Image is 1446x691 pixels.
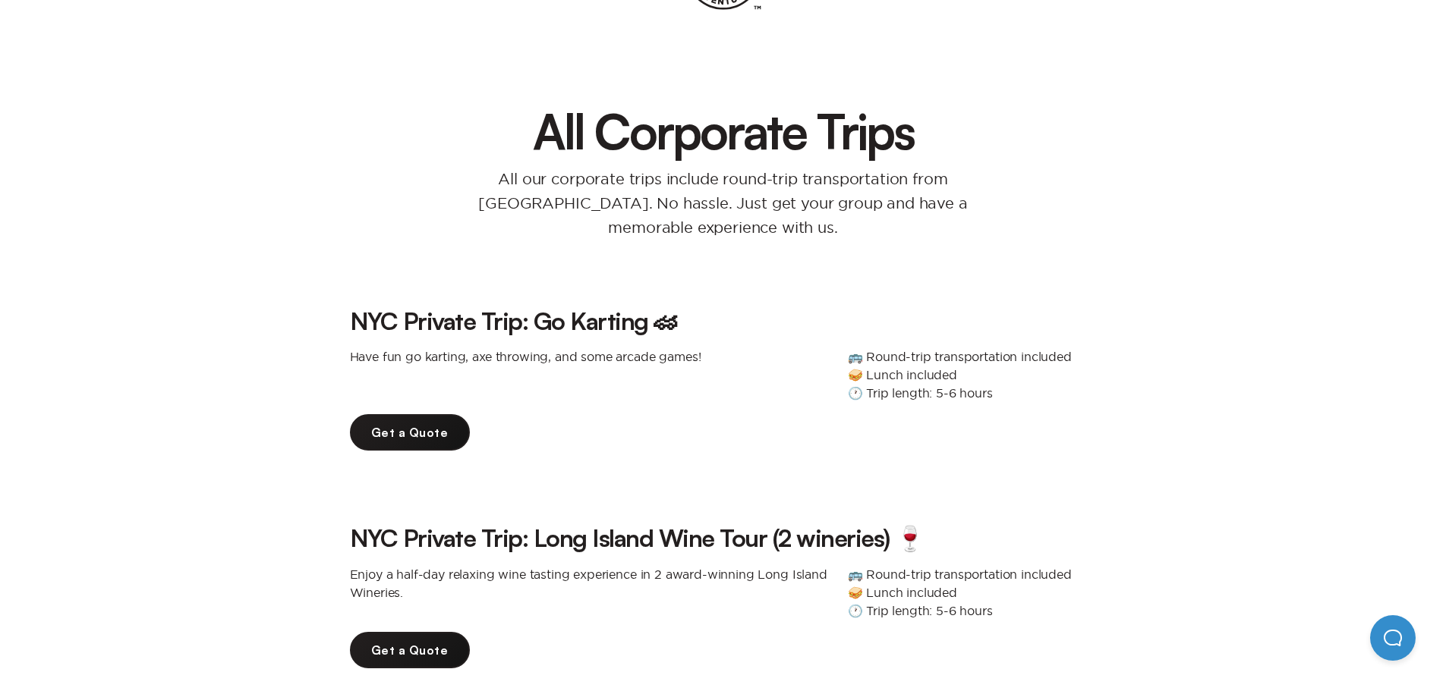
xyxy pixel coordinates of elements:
[848,601,1097,620] p: 🕐 Trip length: 5-6 hours
[848,347,1097,366] p: 🚌 Round-trip transportation included
[848,583,1097,601] p: 🥪 Lunch included
[350,414,470,451] a: Get a Quote
[350,306,957,335] h3: NYC Private Trip: Go Karting 🏎
[518,106,929,155] h1: All Corporate Trips
[848,565,1097,583] p: 🚌 Round-trip transportation included
[848,366,1097,384] p: 🥪 Lunch included
[848,384,1097,402] p: 🕐 Trip length: 5-6 hours
[1370,615,1416,661] iframe: Help Scout Beacon - Open
[420,167,1027,240] p: All our corporate trips include round-trip transportation from [GEOGRAPHIC_DATA]. No hassle. Just...
[350,523,957,552] h3: NYC Private Trip: Long Island Wine Tour (2 wineries) 🍷
[350,347,848,366] p: Have fun go karting, axe throwing, and some arcade games!
[350,632,470,668] a: Get a Quote
[350,565,848,601] p: Enjoy a half-day relaxing wine tasting experience in 2 award-winning Long Island Wineries.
